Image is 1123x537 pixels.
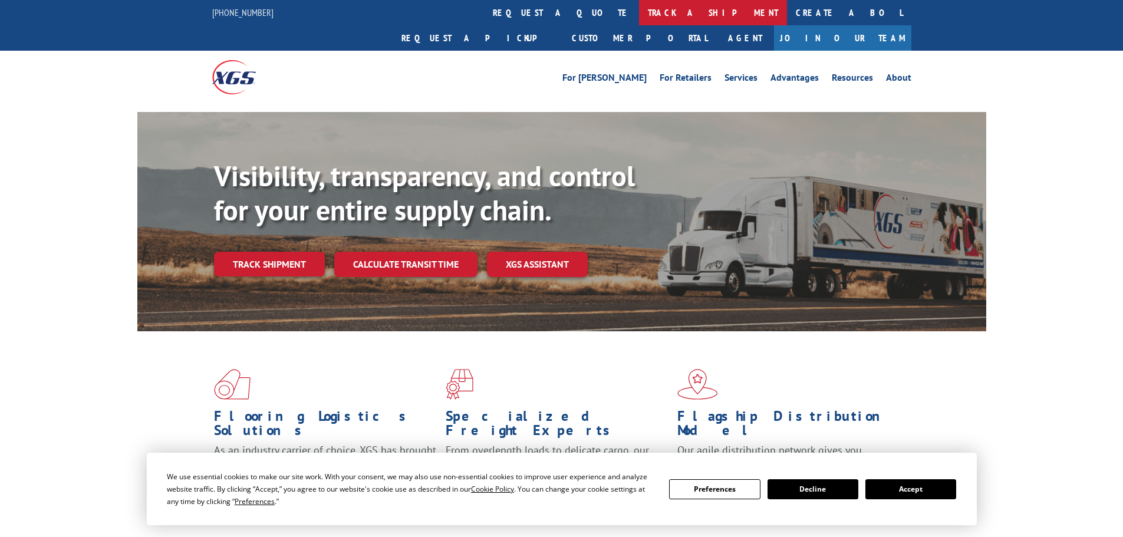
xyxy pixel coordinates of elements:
a: Customer Portal [563,25,716,51]
a: XGS ASSISTANT [487,252,588,277]
h1: Specialized Freight Experts [446,409,668,443]
a: Join Our Team [774,25,911,51]
button: Preferences [669,479,760,499]
a: Advantages [770,73,819,86]
img: xgs-icon-total-supply-chain-intelligence-red [214,369,251,400]
a: Request a pickup [393,25,563,51]
p: From overlength loads to delicate cargo, our experienced staff knows the best way to move your fr... [446,443,668,496]
a: [PHONE_NUMBER] [212,6,274,18]
a: Track shipment [214,252,325,276]
button: Decline [768,479,858,499]
h1: Flagship Distribution Model [677,409,900,443]
span: As an industry carrier of choice, XGS has brought innovation and dedication to flooring logistics... [214,443,436,485]
span: Our agile distribution network gives you nationwide inventory management on demand. [677,443,894,471]
a: Services [724,73,758,86]
button: Accept [865,479,956,499]
img: xgs-icon-flagship-distribution-model-red [677,369,718,400]
a: Resources [832,73,873,86]
div: Cookie Consent Prompt [147,453,977,525]
a: For Retailers [660,73,712,86]
h1: Flooring Logistics Solutions [214,409,437,443]
img: xgs-icon-focused-on-flooring-red [446,369,473,400]
span: Cookie Policy [471,484,514,494]
a: Calculate transit time [334,252,477,277]
span: Preferences [235,496,275,506]
a: Agent [716,25,774,51]
div: We use essential cookies to make our site work. With your consent, we may also use non-essential ... [167,470,655,508]
a: For [PERSON_NAME] [562,73,647,86]
b: Visibility, transparency, and control for your entire supply chain. [214,157,635,228]
a: About [886,73,911,86]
